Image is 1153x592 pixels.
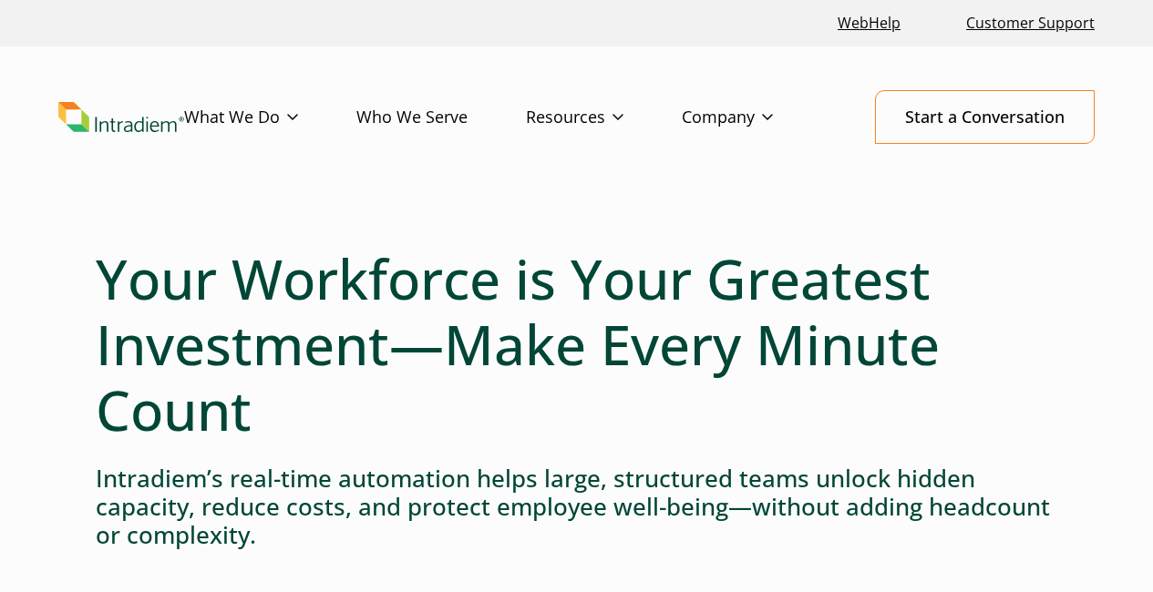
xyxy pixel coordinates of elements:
[96,246,1057,443] h1: Your Workforce is Your Greatest Investment—Make Every Minute Count
[58,102,184,133] a: Link to homepage of Intradiem
[959,4,1102,43] a: Customer Support
[96,464,1057,550] h4: Intradiem’s real-time automation helps large, structured teams unlock hidden capacity, reduce cos...
[58,102,184,133] img: Intradiem
[830,4,908,43] a: Link opens in a new window
[356,91,526,144] a: Who We Serve
[526,91,682,144] a: Resources
[875,90,1095,144] a: Start a Conversation
[184,91,356,144] a: What We Do
[682,91,831,144] a: Company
